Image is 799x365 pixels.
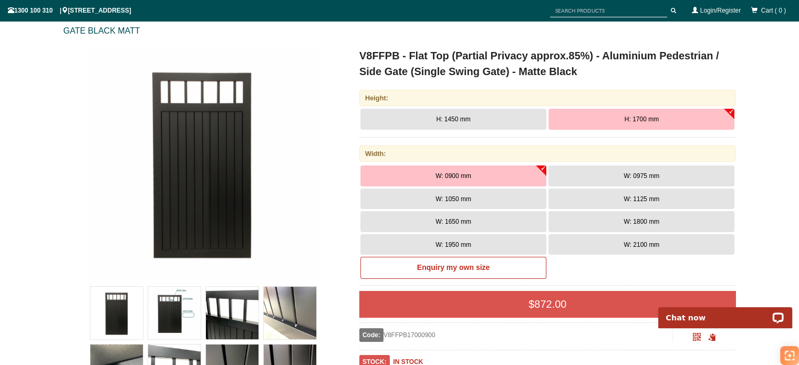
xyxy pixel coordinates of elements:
div: V8FFPB17000900 [359,328,673,342]
span: Click to copy the URL [708,333,715,341]
img: V8FFPB - Flat Top (Partial Privacy approx.85%) - Aluminium Pedestrian / Side Gate (Single Swing G... [90,287,143,339]
a: Enquiry my own size [360,257,546,279]
div: Height: [359,90,736,106]
span: 1300 100 310 | [STREET_ADDRESS] [8,7,131,14]
span: W: 1050 mm [435,195,471,203]
a: Login/Register [700,7,741,14]
button: W: 1050 mm [360,189,546,210]
span: Cart ( 0 ) [761,7,786,14]
span: W: 1800 mm [624,218,659,225]
span: H: 1450 mm [436,116,470,123]
img: V8FFPB - Flat Top (Partial Privacy approx.85%) - Aluminium Pedestrian / Side Gate (Single Swing G... [206,287,258,339]
img: V8FFPB - Flat Top (Partial Privacy approx.85%) - Aluminium Pedestrian / Side Gate (Single Swing G... [264,287,316,339]
button: W: 1125 mm [548,189,734,210]
button: W: 0975 mm [548,165,734,186]
span: W: 2100 mm [624,241,659,248]
span: W: 1125 mm [624,195,659,203]
span: Code: [359,328,383,342]
img: V8FFPB - Flat Top (Partial Privacy approx.85%) - Aluminium Pedestrian / Side Gate (Single Swing G... [88,48,319,279]
button: W: 1650 mm [360,211,546,232]
span: W: 1650 mm [435,218,471,225]
span: W: 0975 mm [624,172,659,180]
span: W: 1950 mm [435,241,471,248]
button: W: 1950 mm [360,234,546,255]
span: W: 0900 mm [435,172,471,180]
iframe: LiveChat chat widget [651,295,799,328]
button: H: 1450 mm [360,109,546,130]
img: V8FFPB - Flat Top (Partial Privacy approx.85%) - Aluminium Pedestrian / Side Gate (Single Swing G... [148,287,201,339]
a: Click to enlarge and scan to share. [693,335,701,342]
button: W: 1800 mm [548,211,734,232]
span: H: 1700 mm [625,116,659,123]
h1: V8FFPB - Flat Top (Partial Privacy approx.85%) - Aluminium Pedestrian / Side Gate (Single Swing G... [359,48,736,79]
button: W: 2100 mm [548,234,734,255]
button: H: 1700 mm [548,109,734,130]
span: 872.00 [534,298,566,310]
div: Width: [359,145,736,162]
a: V8FFPB - Flat Top (Partial Privacy approx.85%) - Aluminium Pedestrian / Side Gate (Single Swing G... [65,48,343,279]
b: Enquiry my own size [417,263,490,272]
input: SEARCH PRODUCTS [550,4,667,17]
div: > > > [64,2,736,48]
button: W: 0900 mm [360,165,546,186]
div: $ [359,291,736,317]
